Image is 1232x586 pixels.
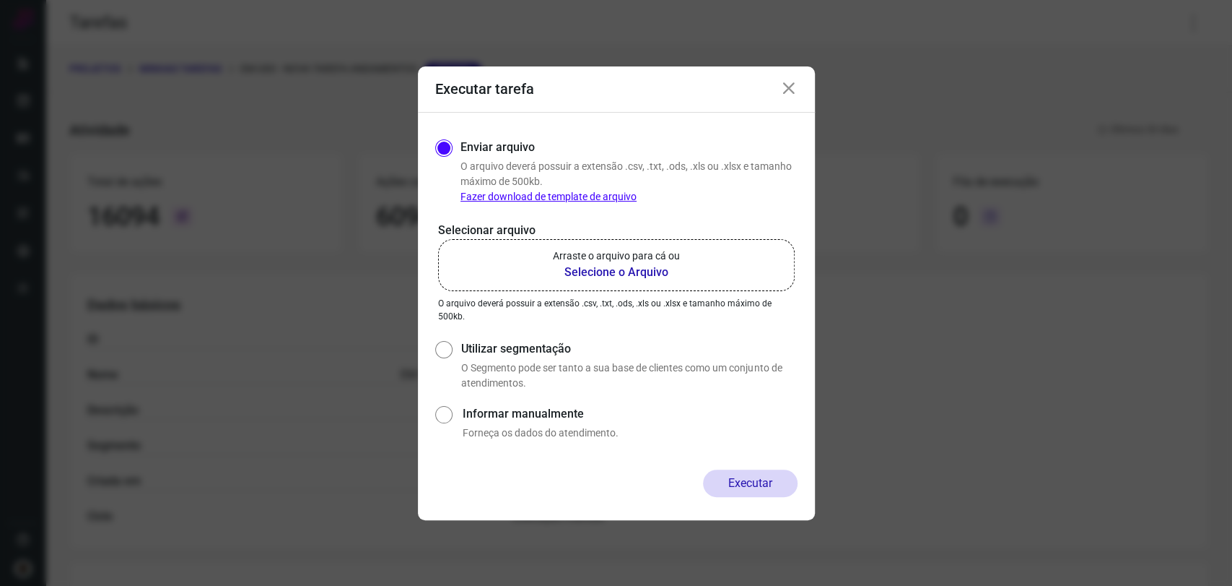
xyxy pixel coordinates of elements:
b: Selecione o Arquivo [553,264,680,281]
label: Informar manualmente [463,405,797,423]
label: Enviar arquivo [460,139,535,156]
label: Utilizar segmentação [461,340,797,358]
p: Forneça os dados do atendimento. [463,426,797,441]
button: Executar [703,470,798,497]
p: Arraste o arquivo para cá ou [553,249,680,264]
a: Fazer download de template de arquivo [460,191,637,202]
p: O arquivo deverá possuir a extensão .csv, .txt, .ods, .xls ou .xlsx e tamanho máximo de 500kb. [438,297,795,323]
p: O Segmento pode ser tanto a sua base de clientes como um conjunto de atendimentos. [461,361,797,391]
p: O arquivo deverá possuir a extensão .csv, .txt, .ods, .xls ou .xlsx e tamanho máximo de 500kb. [460,159,798,204]
p: Selecionar arquivo [438,222,795,239]
h3: Executar tarefa [435,80,534,98]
